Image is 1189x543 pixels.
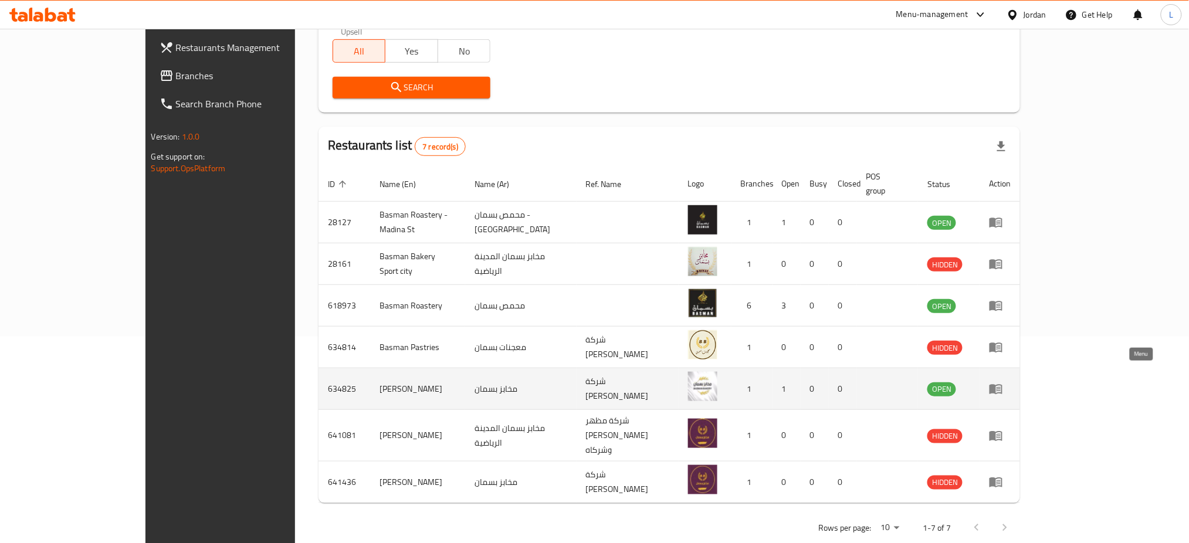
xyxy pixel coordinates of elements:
span: OPEN [927,216,956,230]
button: Yes [385,39,438,63]
td: 1 [731,327,773,368]
label: Upsell [341,28,363,36]
div: Export file [987,133,1015,161]
td: Basman Pastries [370,327,465,368]
p: 1-7 of 7 [923,521,951,535]
td: 0 [801,285,829,327]
td: Basman Roastery [370,285,465,327]
span: L [1169,8,1173,21]
td: 28161 [319,243,370,285]
span: Ref. Name [586,177,637,191]
span: POS group [866,169,905,198]
span: Name (En) [380,177,431,191]
div: Rows per page: [876,519,904,537]
span: HIDDEN [927,429,963,443]
span: 1.0.0 [182,129,200,144]
td: محمص بسمان [465,285,577,327]
th: Busy [801,166,829,202]
td: 0 [829,285,857,327]
span: Search Branch Phone [176,97,335,111]
td: 0 [829,410,857,461]
td: 1 [731,202,773,243]
td: 6 [731,285,773,327]
span: Branches [176,69,335,83]
img: Basman Roastery - Madina St [688,205,717,235]
td: Basman Roastery - Madina St [370,202,465,243]
span: Version: [151,129,180,144]
img: Basman Pastries [688,330,717,359]
span: Get support on: [151,149,205,164]
td: 0 [773,327,801,368]
div: Menu [989,298,1011,313]
span: Name (Ar) [475,177,524,191]
div: Menu-management [896,8,968,22]
span: Status [927,177,966,191]
td: 28127 [319,202,370,243]
td: 0 [801,461,829,503]
span: No [443,43,486,60]
td: [PERSON_NAME] [370,461,465,503]
span: HIDDEN [927,341,963,355]
span: ID [328,177,350,191]
td: 0 [801,202,829,243]
td: مخابز بسمان [465,368,577,410]
td: 0 [773,243,801,285]
td: Basman Bakery Sport city [370,243,465,285]
td: محمص بسمان - [GEOGRAPHIC_DATA] [465,202,577,243]
td: 0 [773,461,801,503]
td: 634825 [319,368,370,410]
td: 634814 [319,327,370,368]
td: 0 [773,410,801,461]
a: Search Branch Phone [150,90,344,118]
div: Jordan [1024,8,1046,21]
div: Menu [989,475,1011,489]
td: 0 [829,461,857,503]
td: مخابز بسمان المدينة الرياضية [465,243,577,285]
span: HIDDEN [927,258,963,271]
span: OPEN [927,382,956,396]
a: Restaurants Management [150,33,344,62]
td: 0 [801,327,829,368]
button: Search [333,77,490,99]
th: Logo [679,166,731,202]
th: Closed [829,166,857,202]
span: OPEN [927,300,956,313]
td: 0 [801,368,829,410]
td: شركة مظهر [PERSON_NAME] وشركاه [577,410,679,461]
th: Action [980,166,1020,202]
td: 1 [773,368,801,410]
span: HIDDEN [927,476,963,489]
td: شركة [PERSON_NAME] [577,461,679,503]
td: شركة [PERSON_NAME] [577,368,679,410]
img: Basman Roastery [688,289,717,318]
td: 641081 [319,410,370,461]
div: HIDDEN [927,476,963,490]
h2: Restaurants list [328,137,466,156]
button: No [438,39,490,63]
td: [PERSON_NAME] [370,410,465,461]
div: Menu [989,257,1011,271]
p: Rows per page: [818,521,871,535]
div: OPEN [927,299,956,313]
span: Yes [390,43,433,60]
td: شركة [PERSON_NAME] [577,327,679,368]
td: 1 [731,368,773,410]
img: Basman Bakery Sport city [688,247,717,276]
img: Basman Bakery [688,419,717,448]
td: [PERSON_NAME] [370,368,465,410]
span: Restaurants Management [176,40,335,55]
img: Basman Bakery [688,372,717,401]
td: 1 [731,461,773,503]
th: Branches [731,166,773,202]
td: 0 [829,368,857,410]
button: All [333,39,385,63]
span: Search [342,80,481,95]
td: 0 [829,243,857,285]
td: 0 [829,327,857,368]
td: 3 [773,285,801,327]
div: Menu [989,429,1011,443]
span: All [338,43,381,60]
div: HIDDEN [927,257,963,271]
a: Branches [150,62,344,90]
